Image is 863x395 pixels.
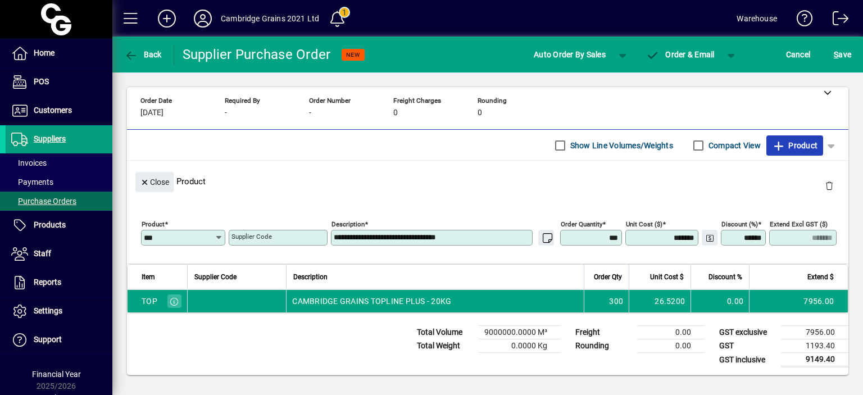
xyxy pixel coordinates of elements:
span: S [834,50,838,59]
label: Compact View [706,140,761,151]
app-page-header-button: Close [133,176,176,187]
span: Home [34,48,54,57]
app-page-header-button: Back [112,44,174,65]
div: Warehouse [737,10,777,28]
button: Close [135,172,174,192]
td: 7956.00 [749,290,848,312]
span: Payments [11,178,53,187]
button: Auto Order By Sales [528,44,611,65]
a: Invoices [6,153,112,172]
button: Cancel [783,44,814,65]
span: - [225,108,227,117]
button: Change Price Levels [702,230,717,246]
td: Freight [570,326,637,339]
span: Unit Cost $ [650,271,684,283]
span: Settings [34,306,62,315]
mat-label: Order Quantity [561,220,602,228]
td: 26.5200 [629,290,691,312]
button: Delete [816,172,843,199]
a: Payments [6,172,112,192]
span: 0 [478,108,482,117]
span: Financial Year [32,370,81,379]
a: Home [6,39,112,67]
a: Support [6,326,112,354]
td: 0.00 [691,290,749,312]
span: POS [34,77,49,86]
td: 0.0000 Kg [479,339,561,353]
span: Back [124,50,162,59]
span: - [309,108,311,117]
span: Customers [34,106,72,115]
td: Total Volume [411,326,479,339]
div: Cambridge Grains 2021 Ltd [221,10,319,28]
div: TOP [142,296,157,307]
a: Reports [6,269,112,297]
td: GST inclusive [714,353,781,367]
td: 7956.00 [781,326,848,339]
mat-label: Discount (%) [721,220,758,228]
button: Profile [185,8,221,29]
span: Products [34,220,66,229]
a: POS [6,68,112,96]
span: NEW [346,51,360,58]
button: Product [766,135,823,156]
span: Supplier Code [194,271,237,283]
td: GST exclusive [714,326,781,339]
span: Discount % [708,271,742,283]
a: Knowledge Base [788,2,813,39]
span: Order & Email [646,50,715,59]
td: 300 [584,290,629,312]
td: 1193.40 [781,339,848,353]
span: 0 [393,108,398,117]
app-page-header-button: Delete [816,180,843,190]
span: Auto Order By Sales [534,46,606,63]
div: Product [127,161,848,202]
span: Cancel [786,46,811,63]
button: Save [831,44,854,65]
mat-label: Unit Cost ($) [626,220,662,228]
span: [DATE] [140,108,163,117]
a: Staff [6,240,112,268]
button: Back [121,44,165,65]
span: Description [293,271,328,283]
mat-label: Supplier Code [231,233,272,240]
td: 0.00 [637,339,705,353]
span: Suppliers [34,134,66,143]
mat-label: Product [142,220,165,228]
span: ave [834,46,851,63]
span: Close [140,173,169,192]
a: Customers [6,97,112,125]
span: Purchase Orders [11,197,76,206]
span: Invoices [11,158,47,167]
td: Rounding [570,339,637,353]
span: Staff [34,249,51,258]
td: 0.00 [637,326,705,339]
button: Order & Email [641,44,720,65]
a: Purchase Orders [6,192,112,211]
a: Settings [6,297,112,325]
mat-label: Extend excl GST ($) [770,220,828,228]
span: CAMBRIDGE GRAINS TOPLINE PLUS - 20KG [292,296,451,307]
span: Support [34,335,62,344]
div: Supplier Purchase Order [183,46,331,63]
td: 9149.40 [781,353,848,367]
span: Order Qty [594,271,622,283]
span: Product [772,137,817,155]
button: Add [149,8,185,29]
td: GST [714,339,781,353]
td: 9000000.0000 M³ [479,326,561,339]
a: Products [6,211,112,239]
a: Logout [824,2,849,39]
label: Show Line Volumes/Weights [568,140,673,151]
span: Item [142,271,155,283]
td: Total Weight [411,339,479,353]
span: Reports [34,278,61,287]
span: Extend $ [807,271,834,283]
mat-label: Description [331,220,365,228]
